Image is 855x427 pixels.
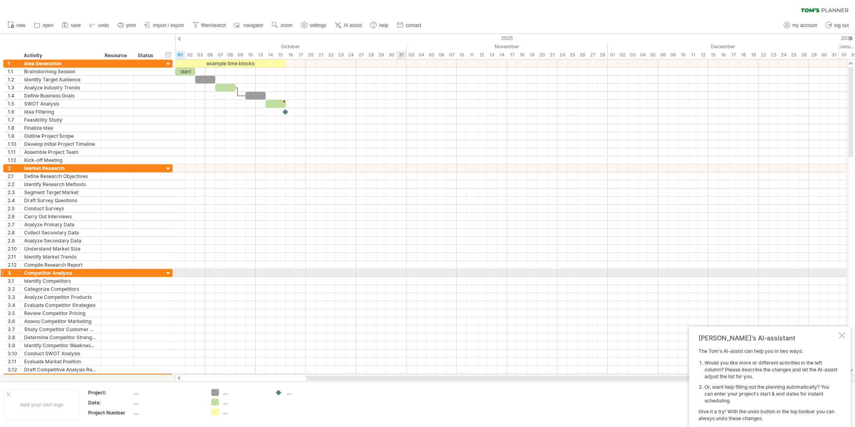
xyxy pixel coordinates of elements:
[24,301,97,309] div: Evaluate Competitor Strategies
[537,51,547,59] div: Thursday, 20 November 2025
[256,51,266,59] div: Monday, 13 October 2025
[105,52,129,60] div: Resource
[24,76,97,83] div: Identify Target Audience
[8,180,20,188] div: 2.2
[648,51,658,59] div: Friday, 5 December 2025
[24,358,97,365] div: Evaluate Market Position
[185,51,195,59] div: Thursday, 2 October 2025
[205,51,215,59] div: Monday, 6 October 2025
[24,140,97,148] div: Develop Initial Project Timeline
[668,51,678,59] div: Tuesday, 9 December 2025
[8,309,20,317] div: 3.5
[153,23,184,28] span: import / export
[24,366,97,373] div: Draft Competitive Analysis Report
[24,116,97,124] div: Feasibility Study
[24,285,97,293] div: Categorize Competitors
[126,23,136,28] span: print
[608,42,839,51] div: December 2025
[8,221,20,228] div: 2.7
[24,245,97,253] div: Understand Market Size
[24,132,97,140] div: Outline Project Scope
[789,51,799,59] div: Thursday, 25 December 2025
[4,390,79,420] div: Add your own logo
[233,20,266,31] a: navigator
[8,100,20,108] div: 1.5
[175,42,407,51] div: October 2025
[24,237,97,245] div: Analyze Secondary Data
[8,342,20,349] div: 3.9
[8,124,20,132] div: 1.8
[24,317,97,325] div: Assess Competitor Marketing
[276,51,286,59] div: Wednesday, 15 October 2025
[8,358,20,365] div: 3.11
[497,51,507,59] div: Friday, 14 November 2025
[8,293,20,301] div: 3.3
[427,51,437,59] div: Wednesday, 5 November 2025
[8,325,20,333] div: 3.7
[195,51,205,59] div: Friday, 3 October 2025
[608,51,618,59] div: Monday, 1 December 2025
[8,285,20,293] div: 3.2
[60,20,83,31] a: save
[32,20,56,31] a: open
[24,277,97,285] div: Identify Competitors
[406,23,421,28] span: contact
[437,51,447,59] div: Thursday, 6 November 2025
[24,92,97,99] div: Define Business Goals
[24,124,97,132] div: Finalize Idea
[417,51,427,59] div: Tuesday, 4 November 2025
[316,51,326,59] div: Tuesday, 21 October 2025
[24,261,97,269] div: Compile Research Report
[24,253,97,261] div: Identify Market Trends
[809,51,819,59] div: Monday, 29 December 2025
[598,51,608,59] div: Friday, 28 November 2025
[24,189,97,196] div: Segment Target Market
[24,84,97,91] div: Analyze Industry Trends
[310,23,326,28] span: settings
[708,51,719,59] div: Monday, 15 December 2025
[190,20,229,31] a: filter/search
[43,23,54,28] span: open
[24,229,97,236] div: Collect Secondary Data
[704,384,837,404] li: Or, want help filling out the planning automatically? You can enter your project's start & end da...
[8,334,20,341] div: 3.8
[487,51,497,59] div: Thursday, 13 November 2025
[688,51,698,59] div: Thursday, 11 December 2025
[407,42,608,51] div: November 2025
[246,51,256,59] div: Friday, 10 October 2025
[824,20,851,31] a: log out
[8,229,20,236] div: 2.8
[704,360,837,380] li: Would you like more or different activities in the left column? Please describe the changes and l...
[24,148,97,156] div: Assemble Project Team
[739,51,749,59] div: Thursday, 18 December 2025
[286,51,296,59] div: Thursday, 16 October 2025
[287,389,330,396] div: ....
[8,116,20,124] div: 1.7
[8,76,20,83] div: 1.2
[558,51,568,59] div: Monday, 24 November 2025
[134,389,202,396] div: ....
[87,20,112,31] a: undo
[834,23,849,28] span: log out
[306,51,316,59] div: Monday, 20 October 2025
[779,51,789,59] div: Wednesday, 24 December 2025
[8,108,20,116] div: 1.6
[397,51,407,59] div: Friday, 31 October 2025
[299,20,329,31] a: settings
[71,23,81,28] span: save
[658,51,668,59] div: Monday, 8 December 2025
[175,51,185,59] div: Wednesday, 1 October 2025
[8,156,20,164] div: 1.12
[344,23,362,28] span: AI assist
[223,408,267,415] div: ....
[8,60,20,67] div: 1
[6,20,28,31] a: new
[477,51,487,59] div: Wednesday, 12 November 2025
[281,23,292,28] span: zoom
[729,51,739,59] div: Wednesday, 17 December 2025
[356,51,366,59] div: Monday, 27 October 2025
[829,51,839,59] div: Wednesday, 31 December 2025
[225,51,235,59] div: Wednesday, 8 October 2025
[8,205,20,212] div: 2.5
[578,51,588,59] div: Wednesday, 26 November 2025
